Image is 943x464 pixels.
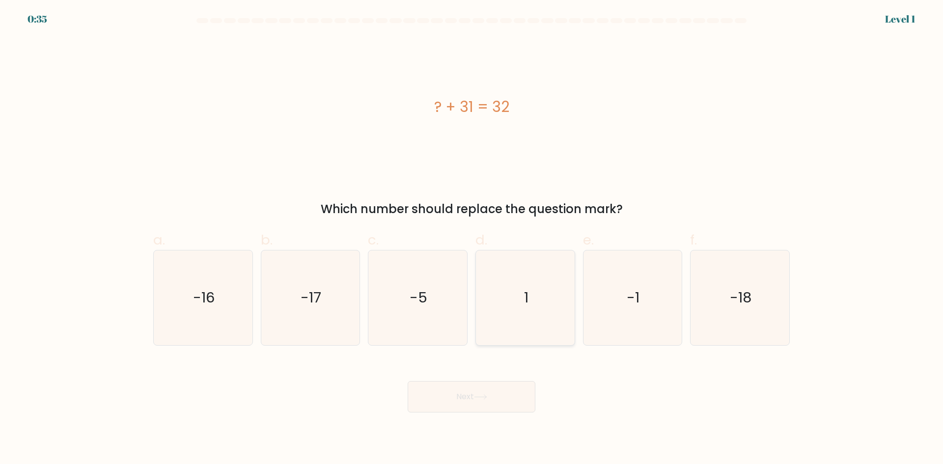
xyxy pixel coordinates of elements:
span: c. [368,230,379,249]
div: Level 1 [885,12,915,27]
div: 0:35 [28,12,47,27]
span: f. [690,230,697,249]
text: -1 [627,288,640,307]
button: Next [408,381,535,412]
text: -16 [193,288,215,307]
span: a. [153,230,165,249]
div: Which number should replace the question mark? [159,200,784,218]
text: 1 [524,288,528,307]
text: -18 [730,288,752,307]
span: d. [475,230,487,249]
text: -17 [301,288,322,307]
div: ? + 31 = 32 [153,96,790,118]
span: b. [261,230,273,249]
span: e. [583,230,594,249]
text: -5 [410,288,428,307]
